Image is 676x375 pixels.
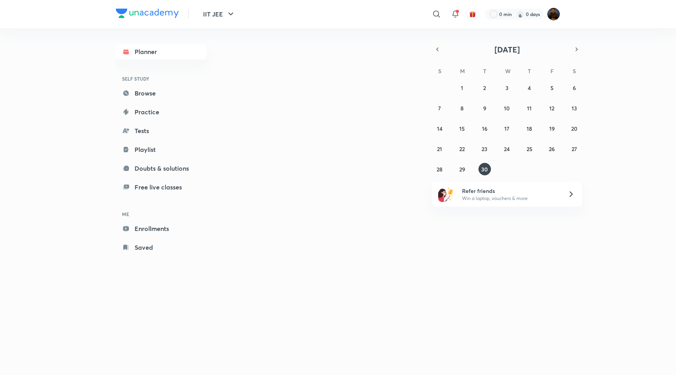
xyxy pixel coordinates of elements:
button: September 17, 2025 [501,122,513,135]
button: September 5, 2025 [546,81,558,94]
button: IIT JEE [198,6,240,22]
abbr: September 1, 2025 [461,84,463,92]
button: September 11, 2025 [523,102,536,114]
img: referral [438,186,454,202]
button: September 8, 2025 [456,102,468,114]
button: September 6, 2025 [568,81,581,94]
a: Planner [116,44,207,59]
a: Practice [116,104,207,120]
abbr: Sunday [438,67,441,75]
abbr: September 9, 2025 [483,105,486,112]
abbr: September 7, 2025 [438,105,441,112]
abbr: September 12, 2025 [549,105,554,112]
abbr: September 15, 2025 [459,125,465,132]
abbr: September 22, 2025 [459,145,465,153]
abbr: September 2, 2025 [483,84,486,92]
button: September 25, 2025 [523,142,536,155]
abbr: Friday [550,67,554,75]
abbr: Monday [460,67,465,75]
abbr: September 11, 2025 [527,105,532,112]
a: Company Logo [116,9,179,20]
button: September 21, 2025 [433,142,446,155]
button: September 29, 2025 [456,163,468,175]
button: September 7, 2025 [433,102,446,114]
a: Tests [116,123,207,139]
button: September 15, 2025 [456,122,468,135]
button: September 22, 2025 [456,142,468,155]
a: Free live classes [116,179,207,195]
abbr: September 25, 2025 [527,145,532,153]
button: September 19, 2025 [546,122,558,135]
img: Bhaskar Pratim Bhagawati [547,7,560,21]
button: September 12, 2025 [546,102,558,114]
button: September 24, 2025 [501,142,513,155]
button: September 18, 2025 [523,122,536,135]
img: avatar [469,11,476,18]
abbr: September 24, 2025 [504,145,510,153]
button: September 26, 2025 [546,142,558,155]
h6: ME [116,207,207,221]
abbr: September 14, 2025 [437,125,442,132]
button: September 9, 2025 [478,102,491,114]
abbr: September 16, 2025 [482,125,487,132]
abbr: September 18, 2025 [527,125,532,132]
abbr: September 10, 2025 [504,105,510,112]
a: Browse [116,85,207,101]
abbr: September 8, 2025 [460,105,464,112]
button: September 30, 2025 [478,163,491,175]
abbr: September 17, 2025 [504,125,509,132]
button: September 14, 2025 [433,122,446,135]
button: September 28, 2025 [433,163,446,175]
abbr: September 19, 2025 [549,125,555,132]
a: Saved [116,240,207,255]
button: avatar [466,8,479,20]
abbr: September 27, 2025 [572,145,577,153]
img: Company Logo [116,9,179,18]
button: September 20, 2025 [568,122,581,135]
abbr: September 30, 2025 [481,166,488,173]
abbr: September 13, 2025 [572,105,577,112]
button: September 13, 2025 [568,102,581,114]
button: September 1, 2025 [456,81,468,94]
abbr: Saturday [573,67,576,75]
abbr: September 20, 2025 [571,125,577,132]
a: Playlist [116,142,207,157]
abbr: Wednesday [505,67,511,75]
button: September 10, 2025 [501,102,513,114]
img: streak [516,10,524,18]
p: Win a laptop, vouchers & more [462,195,558,202]
button: September 3, 2025 [501,81,513,94]
h6: SELF STUDY [116,72,207,85]
abbr: Thursday [528,67,531,75]
button: September 27, 2025 [568,142,581,155]
button: September 2, 2025 [478,81,491,94]
button: September 16, 2025 [478,122,491,135]
abbr: September 26, 2025 [549,145,555,153]
abbr: September 5, 2025 [550,84,554,92]
abbr: September 6, 2025 [573,84,576,92]
a: Enrollments [116,221,207,236]
abbr: September 21, 2025 [437,145,442,153]
span: [DATE] [494,44,520,55]
abbr: September 3, 2025 [505,84,509,92]
h6: Refer friends [462,187,558,195]
button: [DATE] [443,44,571,55]
abbr: Tuesday [483,67,486,75]
abbr: September 4, 2025 [528,84,531,92]
abbr: September 29, 2025 [459,166,465,173]
button: September 4, 2025 [523,81,536,94]
abbr: September 28, 2025 [437,166,442,173]
button: September 23, 2025 [478,142,491,155]
a: Doubts & solutions [116,160,207,176]
abbr: September 23, 2025 [482,145,487,153]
